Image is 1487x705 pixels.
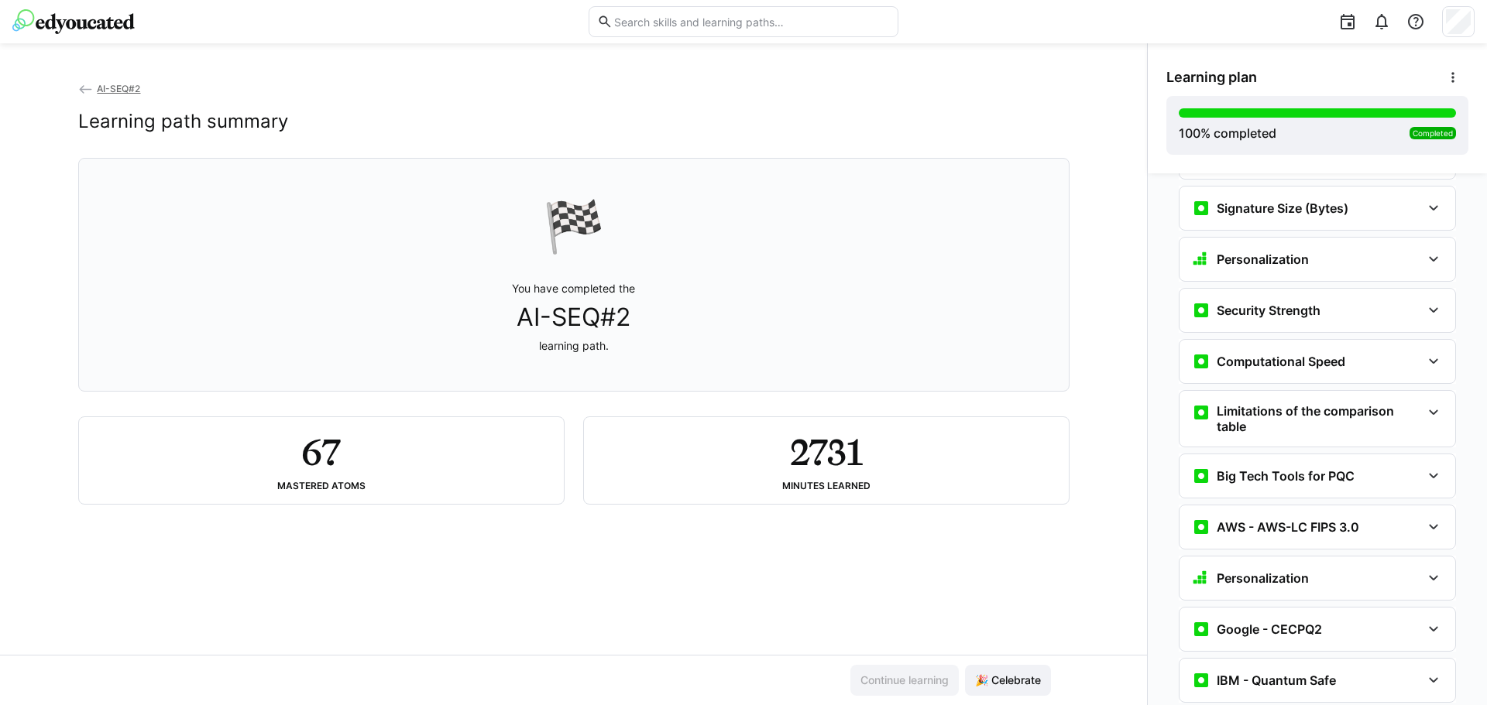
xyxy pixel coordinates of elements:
h2: 67 [301,430,340,474]
h2: 2731 [790,430,861,474]
div: % completed [1179,124,1276,142]
p: You have completed the learning path. [512,281,635,354]
h3: Computational Speed [1217,354,1345,369]
button: Continue learning [850,665,959,696]
span: Continue learning [858,672,951,688]
h3: Limitations of the comparison table [1217,403,1421,434]
input: Search skills and learning paths… [613,15,890,29]
span: AI-SEQ#2 [97,83,140,94]
span: Completed [1413,128,1453,138]
div: Mastered atoms [277,481,366,491]
h3: Signature Size (Bytes) [1217,200,1348,216]
h3: Security Strength [1217,303,1320,318]
div: Minutes learned [782,481,871,491]
div: 🏁 [543,196,605,256]
h3: AWS - AWS-LC FIPS 3.0 [1217,519,1359,535]
h3: Personalization [1217,252,1309,267]
span: AI-SEQ#2 [517,303,630,332]
h3: Personalization [1217,570,1309,586]
a: AI-SEQ#2 [78,83,141,94]
h3: IBM - Quantum Safe [1217,672,1336,688]
span: Learning plan [1166,69,1257,86]
h3: Big Tech Tools for PQC [1217,468,1355,484]
h3: Google - CECPQ2 [1217,621,1322,637]
span: 100 [1179,125,1200,141]
button: 🎉 Celebrate [965,665,1051,696]
h2: Learning path summary [78,110,288,133]
span: 🎉 Celebrate [973,672,1043,688]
